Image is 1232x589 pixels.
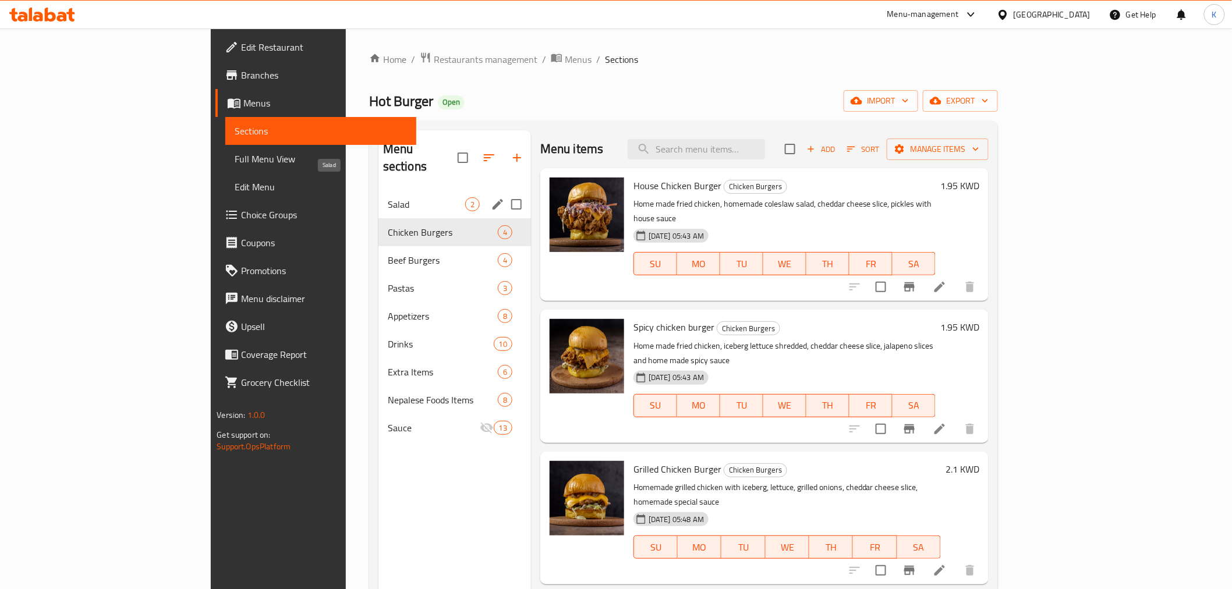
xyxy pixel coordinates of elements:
[869,417,893,441] span: Select to update
[241,375,407,389] span: Grocery Checklist
[956,273,984,301] button: delete
[724,180,787,194] div: Chicken Burgers
[809,535,853,559] button: TH
[498,227,512,238] span: 4
[887,139,989,160] button: Manage items
[720,252,763,275] button: TU
[494,337,512,351] div: items
[215,61,416,89] a: Branches
[215,285,416,313] a: Menu disclaimer
[763,394,806,417] button: WE
[847,143,879,156] span: Sort
[247,407,265,423] span: 1.0.0
[940,178,979,194] h6: 1.95 KWD
[243,96,407,110] span: Menus
[869,558,893,583] span: Select to update
[494,421,512,435] div: items
[806,394,849,417] button: TH
[897,535,941,559] button: SA
[388,281,498,295] span: Pastas
[466,199,479,210] span: 2
[778,137,802,161] span: Select section
[639,256,672,272] span: SU
[724,463,787,477] span: Chicken Burgers
[217,407,245,423] span: Version:
[498,311,512,322] span: 8
[639,539,673,556] span: SU
[677,394,720,417] button: MO
[763,252,806,275] button: WE
[388,393,498,407] div: Nepalese Foods Items
[388,421,480,435] span: Sauce
[388,253,498,267] span: Beef Burgers
[388,365,498,379] span: Extra Items
[498,253,512,267] div: items
[811,397,845,414] span: TH
[605,52,638,66] span: Sections
[897,256,931,272] span: SA
[388,225,498,239] span: Chicken Burgers
[724,180,787,193] span: Chicken Burgers
[956,556,984,584] button: delete
[849,252,893,275] button: FR
[858,539,892,556] span: FR
[498,283,512,294] span: 3
[854,256,888,272] span: FR
[388,337,494,351] span: Drinks
[225,173,416,201] a: Edit Menu
[932,94,989,108] span: export
[633,339,936,368] p: Home made fried chicken, iceberg lettuce shredded, cheddar cheese slice, jalapeno slices and home...
[378,330,531,358] div: Drinks10
[215,257,416,285] a: Promotions
[1014,8,1091,21] div: [GEOGRAPHIC_DATA]
[1212,8,1217,21] span: K
[853,535,897,559] button: FR
[235,152,407,166] span: Full Menu View
[633,318,714,336] span: Spicy chicken burger
[639,397,672,414] span: SU
[475,144,503,172] span: Sort sections
[895,273,923,301] button: Branch-specific-item
[682,539,717,556] span: MO
[893,394,936,417] button: SA
[902,539,936,556] span: SA
[388,309,498,323] span: Appetizers
[378,302,531,330] div: Appetizers8
[896,142,979,157] span: Manage items
[241,208,407,222] span: Choice Groups
[721,535,765,559] button: TU
[551,52,592,67] a: Menus
[768,397,802,414] span: WE
[498,393,512,407] div: items
[933,422,947,436] a: Edit menu item
[853,94,909,108] span: import
[956,415,984,443] button: delete
[438,97,465,107] span: Open
[378,274,531,302] div: Pastas3
[378,218,531,246] div: Chicken Burgers4
[940,319,979,335] h6: 1.95 KWD
[241,320,407,333] span: Upsell
[498,281,512,295] div: items
[720,394,763,417] button: TU
[498,309,512,323] div: items
[806,252,849,275] button: TH
[897,397,931,414] span: SA
[498,365,512,379] div: items
[633,460,721,478] span: Grilled Chicken Burger
[498,367,512,378] span: 6
[378,386,531,414] div: Nepalese Foods Items8
[633,197,936,226] p: Home made fried chicken, homemade coleslaw salad, cheddar cheese slice, pickles with house sauce
[840,140,887,158] span: Sort items
[241,292,407,306] span: Menu disclaimer
[217,439,291,454] a: Support.OpsPlatform
[215,313,416,340] a: Upsell
[802,140,840,158] span: Add item
[633,252,677,275] button: SU
[489,196,507,213] button: edit
[451,146,475,170] span: Select all sections
[480,421,494,435] svg: Inactive section
[946,461,979,477] h6: 2.1 KWD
